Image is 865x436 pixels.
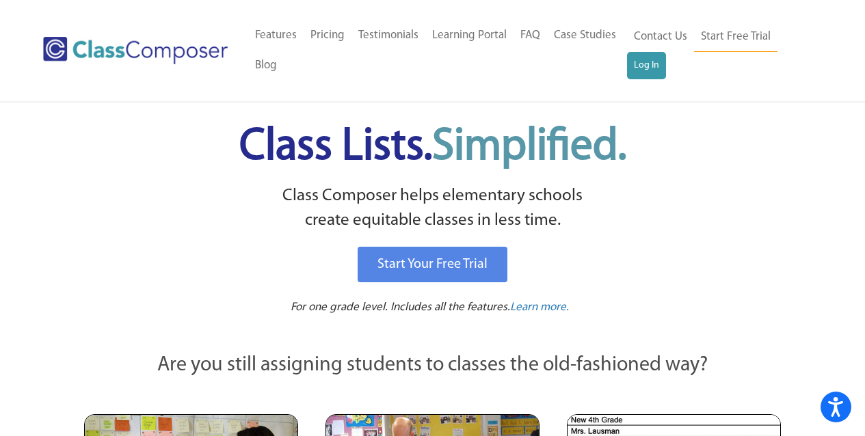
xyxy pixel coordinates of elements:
a: Start Free Trial [694,22,777,53]
a: Case Studies [547,21,623,51]
a: Testimonials [351,21,425,51]
span: Class Lists. [239,125,626,169]
a: Learn more. [510,299,569,316]
p: Are you still assigning students to classes the old-fashioned way? [84,351,782,381]
nav: Header Menu [627,22,812,79]
span: Simplified. [432,125,626,169]
a: FAQ [514,21,547,51]
a: Start Your Free Trial [358,247,507,282]
p: Class Composer helps elementary schools create equitable classes in less time. [82,184,784,234]
span: Start Your Free Trial [377,258,488,271]
a: Log In [627,52,666,79]
span: For one grade level. Includes all the features. [291,301,510,313]
a: Contact Us [627,22,694,52]
nav: Header Menu [248,21,627,81]
img: Class Composer [43,37,228,64]
a: Features [248,21,304,51]
a: Pricing [304,21,351,51]
a: Learning Portal [425,21,514,51]
span: Learn more. [510,301,569,313]
a: Blog [248,51,284,81]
